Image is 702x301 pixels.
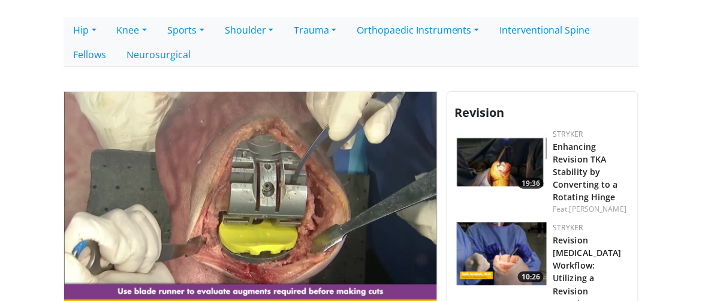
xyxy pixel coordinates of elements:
img: ed1baf99-82f9-4fc0-888a-9512c9d6649f.150x105_q85_crop-smart_upscale.jpg [457,129,547,192]
div: Feat. [553,204,628,215]
a: 19:36 [457,129,547,192]
a: Trauma [284,17,347,43]
a: Stryker [553,129,583,139]
a: Sports [157,17,215,43]
a: Neurosurgical [117,42,201,67]
a: [PERSON_NAME] [570,204,626,214]
a: Shoulder [215,17,284,43]
a: Interventional Spine [489,17,601,43]
a: 10:26 [457,222,547,285]
a: Enhancing Revision TKA Stability by Converting to a Rotating Hinge [553,141,618,203]
span: 19:36 [518,178,544,189]
a: Hip [64,17,107,43]
a: Orthopaedic Instruments [347,17,489,43]
a: Knee [107,17,157,43]
a: Fellows [64,42,117,67]
span: 10:26 [518,272,544,282]
a: Stryker [553,222,583,233]
span: Revision [454,104,504,121]
img: f0308e9a-ff50-4b64-b2cd-b97fc4ddd6a9.png.150x105_q85_crop-smart_upscale.png [457,222,547,285]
